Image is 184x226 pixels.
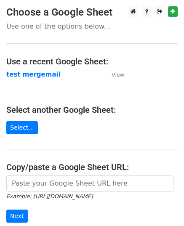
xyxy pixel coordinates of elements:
[6,22,178,31] p: Use one of the options below...
[6,6,178,19] h3: Choose a Google Sheet
[112,72,124,78] small: View
[6,175,173,191] input: Paste your Google Sheet URL here
[6,162,178,172] h4: Copy/paste a Google Sheet URL:
[6,71,61,78] a: test mergemail
[6,105,178,115] h4: Select another Google Sheet:
[6,210,28,223] input: Next
[103,71,124,78] a: View
[6,121,38,134] a: Select...
[6,56,178,66] h4: Use a recent Google Sheet:
[6,193,93,199] small: Example: [URL][DOMAIN_NAME]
